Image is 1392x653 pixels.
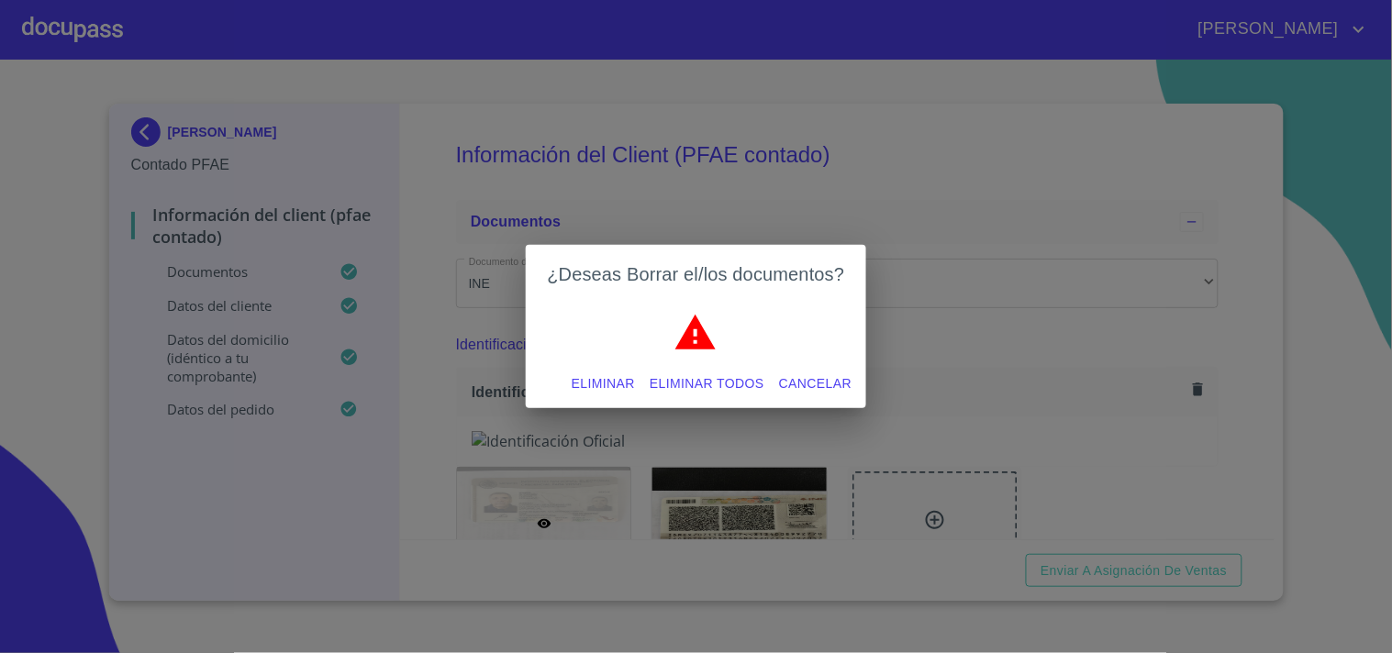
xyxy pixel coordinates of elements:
h2: ¿Deseas Borrar el/los documentos? [548,260,845,289]
span: Eliminar todos [650,372,764,395]
span: Eliminar [572,372,635,395]
button: Eliminar todos [642,367,772,401]
button: Cancelar [772,367,859,401]
button: Eliminar [564,367,642,401]
span: Cancelar [779,372,852,395]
